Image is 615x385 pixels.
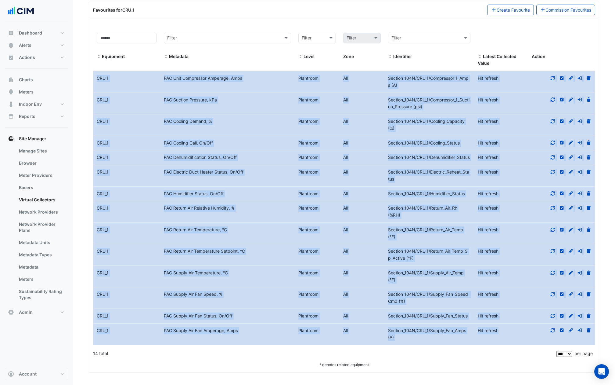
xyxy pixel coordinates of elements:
[295,226,340,233] div: Plantroom
[160,97,295,104] div: PAC Suction Pressure, kPa
[586,227,592,232] a: Delete
[19,89,34,95] span: Meters
[559,227,565,232] a: Inline Edit
[340,154,384,161] div: All
[19,309,33,315] span: Admin
[550,75,556,81] a: Refresh
[93,291,160,298] div: CRU_1
[14,237,68,249] a: Metadata Units
[295,313,340,320] div: Plantroom
[93,205,160,212] div: CRU_1
[340,118,384,125] div: All
[577,205,583,211] a: Move to different equipment
[536,5,595,15] a: Commission Favourites
[478,205,498,211] span: Hit refresh
[5,145,68,306] div: Site Manager
[388,291,470,304] span: Identifier
[577,270,583,275] a: Move to different equipment
[340,169,384,176] div: All
[14,169,68,182] a: Meter Providers
[559,155,565,160] a: Inline Edit
[93,226,160,233] div: CRU_1
[550,291,556,297] a: Refresh
[559,97,565,102] a: Inline Edit
[5,306,68,318] button: Admin
[5,98,68,110] button: Indoor Env
[388,75,469,88] span: Identifier
[8,101,14,107] app-icon: Indoor Env
[478,270,498,275] span: Hit refresh
[122,7,135,13] strong: CRU_1
[14,261,68,273] a: Metadata
[568,97,574,102] a: Full Edit
[93,75,160,82] div: CRU_1
[295,248,340,255] div: Plantroom
[295,205,340,212] div: Plantroom
[559,191,565,196] a: Inline Edit
[340,33,384,43] div: Please select Filter first
[388,270,464,282] span: Identifier
[568,191,574,196] a: Full Edit
[550,155,556,160] a: Refresh
[577,328,583,333] a: Move to different equipment
[577,169,583,174] a: Move to different equipment
[586,191,592,196] a: Delete
[93,140,160,147] div: CRU_1
[93,169,160,176] div: CRU_1
[388,97,469,109] span: Identifier
[586,155,592,160] a: Delete
[594,364,609,379] div: Open Intercom Messenger
[478,313,498,318] span: Hit refresh
[559,205,565,211] a: Inline Edit
[559,291,565,297] a: Inline Edit
[5,39,68,51] button: Alerts
[319,362,369,367] small: * denotes related equipment
[340,291,384,298] div: All
[8,77,14,83] app-icon: Charts
[295,118,340,125] div: Plantroom
[388,328,466,340] span: Identifier
[586,248,592,254] a: Delete
[586,328,592,333] a: Delete
[19,136,46,142] span: Site Manager
[14,206,68,218] a: Network Providers
[586,270,592,275] a: Delete
[568,205,574,211] a: Full Edit
[586,140,592,145] a: Delete
[568,119,574,124] a: Full Edit
[93,118,160,125] div: CRU_1
[93,248,160,255] div: CRU_1
[577,313,583,318] a: Move to different equipment
[586,97,592,102] a: Delete
[295,140,340,147] div: Plantroom
[388,169,469,182] span: Identifier
[478,227,498,232] span: Hit refresh
[478,248,498,254] span: Hit refresh
[550,313,556,318] a: Refresh
[568,155,574,160] a: Full Edit
[388,54,392,59] span: Identifier
[169,54,189,59] span: Metadata
[295,269,340,277] div: Plantroom
[393,54,412,59] span: Identifier
[93,7,135,13] div: Favourites
[5,74,68,86] button: Charts
[559,75,565,81] a: Inline Edit
[93,97,160,104] div: CRU_1
[160,313,295,320] div: PAC Supply Air Fan Status, On/Off
[340,97,384,104] div: All
[340,190,384,197] div: All
[93,269,160,277] div: CRU_1
[5,51,68,64] button: Actions
[574,351,593,356] span: per page
[8,113,14,119] app-icon: Reports
[160,248,295,255] div: PAC Return Air Temperature Setpoint, °C
[478,140,498,145] span: Hit refresh
[568,270,574,275] a: Full Edit
[14,218,68,237] a: Network Provider Plans
[97,54,101,59] span: Equipment
[19,371,37,377] span: Account
[550,227,556,232] a: Refresh
[160,190,295,197] div: PAC Humidifier Status, On/Off
[93,346,555,361] div: 14 total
